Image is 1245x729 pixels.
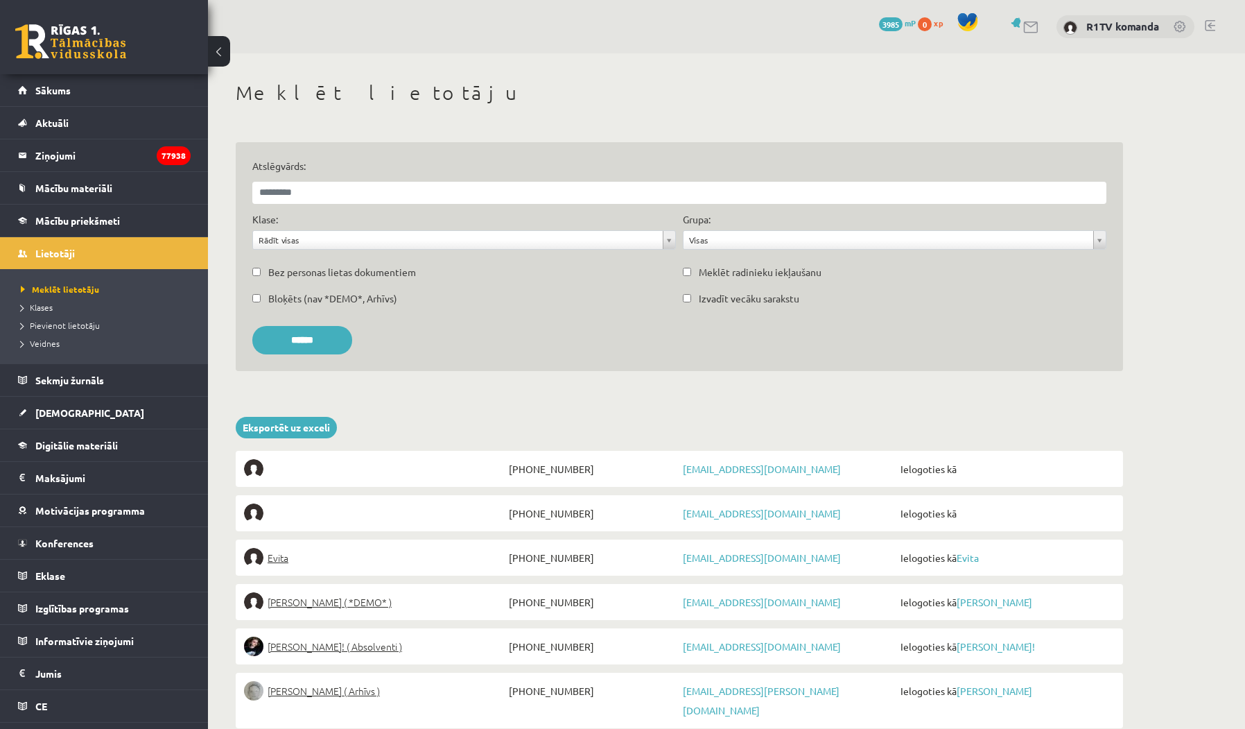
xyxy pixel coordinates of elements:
span: Sākums [35,84,71,96]
label: Klase: [252,212,278,227]
span: Ielogoties kā [897,637,1115,656]
a: CE [18,690,191,722]
a: 0 xp [918,17,950,28]
a: Eksportēt uz exceli [236,417,337,438]
a: Konferences [18,527,191,559]
img: Sofija Anrio-Karlauska! [244,637,263,656]
span: Ielogoties kā [897,504,1115,523]
span: Visas [689,231,1088,249]
a: Jumis [18,658,191,689]
i: 77938 [157,146,191,165]
a: Visas [684,231,1106,249]
a: Pievienot lietotāju [21,319,194,332]
span: Motivācijas programma [35,504,145,517]
a: Maksājumi [18,462,191,494]
a: Mācību materiāli [18,172,191,204]
label: Grupa: [683,212,711,227]
span: Mācību materiāli [35,182,112,194]
span: [PHONE_NUMBER] [505,592,679,612]
span: [PERSON_NAME] ( Arhīvs ) [268,681,380,701]
label: Bloķēts (nav *DEMO*, Arhīvs) [268,291,397,306]
span: Jumis [35,667,62,680]
span: Evita [268,548,288,567]
img: Evita [244,548,263,567]
span: xp [934,17,943,28]
a: 3985 mP [879,17,916,28]
a: Mācību priekšmeti [18,205,191,237]
span: mP [905,17,916,28]
span: 3985 [879,17,903,31]
h1: Meklēt lietotāju [236,81,1123,105]
a: [PERSON_NAME] [957,685,1032,697]
span: Mācību priekšmeti [35,214,120,227]
a: [DEMOGRAPHIC_DATA] [18,397,191,429]
span: [PHONE_NUMBER] [505,459,679,479]
span: Sekmju žurnāls [35,374,104,386]
a: Informatīvie ziņojumi [18,625,191,657]
a: Klases [21,301,194,314]
span: [PHONE_NUMBER] [505,637,679,656]
a: Sākums [18,74,191,106]
span: Ielogoties kā [897,681,1115,701]
span: [DEMOGRAPHIC_DATA] [35,406,144,419]
span: Eklase [35,569,65,582]
span: [PHONE_NUMBER] [505,504,679,523]
a: [EMAIL_ADDRESS][PERSON_NAME][DOMAIN_NAME] [683,685,839,717]
a: [EMAIL_ADDRESS][DOMAIN_NAME] [683,551,841,564]
span: Ielogoties kā [897,548,1115,567]
a: [EMAIL_ADDRESS][DOMAIN_NAME] [683,463,841,475]
a: [PERSON_NAME]! ( Absolventi ) [244,637,505,656]
span: [PHONE_NUMBER] [505,681,679,701]
span: 0 [918,17,932,31]
a: Lietotāji [18,237,191,269]
a: Eklase [18,560,191,592]
span: Digitālie materiāli [35,439,118,452]
a: Evita [244,548,505,567]
a: Motivācijas programma [18,495,191,526]
label: Izvadīt vecāku sarakstu [699,291,799,306]
legend: Maksājumi [35,462,191,494]
span: Rādīt visas [259,231,657,249]
img: Lelde Braune [244,681,263,701]
span: Klases [21,302,53,313]
label: Bez personas lietas dokumentiem [268,265,416,280]
a: R1TV komanda [1086,19,1159,33]
span: Informatīvie ziņojumi [35,635,134,647]
span: Pievienot lietotāju [21,320,100,331]
a: [PERSON_NAME] ( Arhīvs ) [244,681,505,701]
a: Ziņojumi77938 [18,139,191,171]
span: CE [35,700,47,712]
label: Atslēgvārds: [252,159,1106,173]
a: Rādīt visas [253,231,675,249]
span: [PERSON_NAME]! ( Absolventi ) [268,637,402,656]
legend: Ziņojumi [35,139,191,171]
a: Meklēt lietotāju [21,283,194,295]
a: [PERSON_NAME]! [957,640,1035,653]
span: Lietotāji [35,247,75,259]
span: Konferences [35,537,94,549]
span: Ielogoties kā [897,592,1115,612]
a: [PERSON_NAME] ( *DEMO* ) [244,592,505,612]
a: Evita [957,551,979,564]
label: Meklēt radinieku iekļaušanu [699,265,821,280]
a: [PERSON_NAME] [957,596,1032,608]
a: Sekmju žurnāls [18,364,191,396]
a: [EMAIL_ADDRESS][DOMAIN_NAME] [683,640,841,653]
a: Izglītības programas [18,592,191,624]
span: [PHONE_NUMBER] [505,548,679,567]
span: Izglītības programas [35,602,129,615]
span: Ielogoties kā [897,459,1115,479]
a: [EMAIL_ADDRESS][DOMAIN_NAME] [683,596,841,608]
a: Veidnes [21,337,194,350]
a: Rīgas 1. Tālmācības vidusskola [15,24,126,59]
span: [PERSON_NAME] ( *DEMO* ) [268,592,392,612]
span: Meklēt lietotāju [21,284,99,295]
a: [EMAIL_ADDRESS][DOMAIN_NAME] [683,507,841,520]
img: R1TV komanda [1063,21,1077,35]
img: Elīna Elizabete Ancveriņa [244,592,263,612]
a: Aktuāli [18,107,191,139]
span: Aktuāli [35,117,69,129]
a: Digitālie materiāli [18,429,191,461]
span: Veidnes [21,338,60,349]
